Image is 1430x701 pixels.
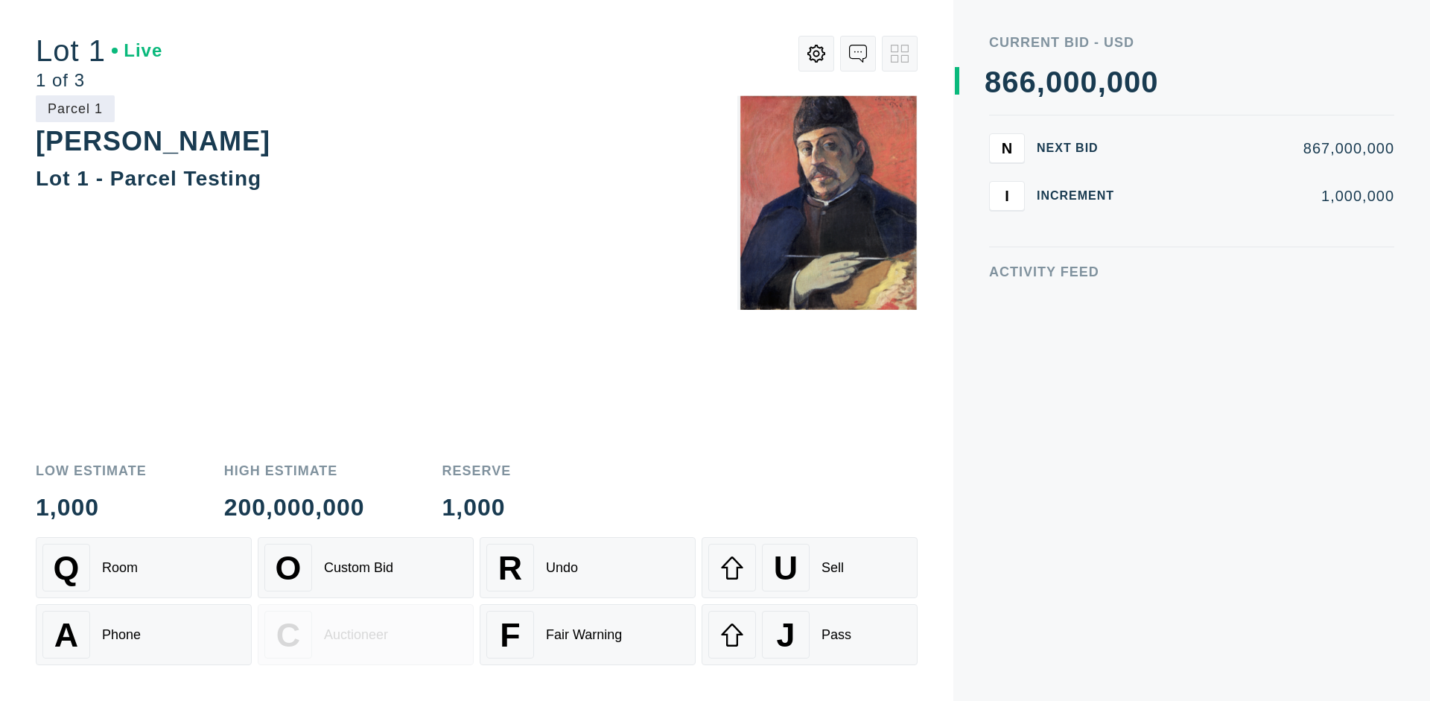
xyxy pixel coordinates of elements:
[989,181,1025,211] button: I
[1124,67,1141,97] div: 0
[822,627,851,643] div: Pass
[702,604,918,665] button: JPass
[258,537,474,598] button: OCustom Bid
[1063,67,1080,97] div: 0
[324,627,388,643] div: Auctioneer
[989,133,1025,163] button: N
[989,265,1394,279] div: Activity Feed
[36,126,270,156] div: [PERSON_NAME]
[36,495,147,519] div: 1,000
[1098,67,1107,365] div: ,
[985,67,1002,97] div: 8
[546,560,578,576] div: Undo
[774,549,798,587] span: U
[1141,67,1158,97] div: 0
[36,36,162,66] div: Lot 1
[1020,67,1037,97] div: 6
[442,464,512,478] div: Reserve
[822,560,844,576] div: Sell
[36,537,252,598] button: QRoom
[258,604,474,665] button: CAuctioneer
[324,560,393,576] div: Custom Bid
[112,42,162,60] div: Live
[1037,142,1126,154] div: Next Bid
[776,616,795,654] span: J
[1080,67,1097,97] div: 0
[1138,141,1394,156] div: 867,000,000
[480,604,696,665] button: FFair Warning
[224,464,365,478] div: High Estimate
[1005,187,1009,204] span: I
[36,72,162,89] div: 1 of 3
[500,616,520,654] span: F
[546,627,622,643] div: Fair Warning
[276,616,300,654] span: C
[36,167,261,190] div: Lot 1 - Parcel Testing
[36,95,115,122] div: Parcel 1
[1037,190,1126,202] div: Increment
[102,560,138,576] div: Room
[276,549,302,587] span: O
[480,537,696,598] button: RUndo
[54,549,80,587] span: Q
[36,604,252,665] button: APhone
[442,495,512,519] div: 1,000
[224,495,365,519] div: 200,000,000
[1138,188,1394,203] div: 1,000,000
[1107,67,1124,97] div: 0
[498,549,522,587] span: R
[54,616,78,654] span: A
[989,36,1394,49] div: Current Bid - USD
[702,537,918,598] button: USell
[1002,67,1019,97] div: 6
[1046,67,1063,97] div: 0
[102,627,141,643] div: Phone
[1002,139,1012,156] span: N
[36,464,147,478] div: Low Estimate
[1037,67,1046,365] div: ,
